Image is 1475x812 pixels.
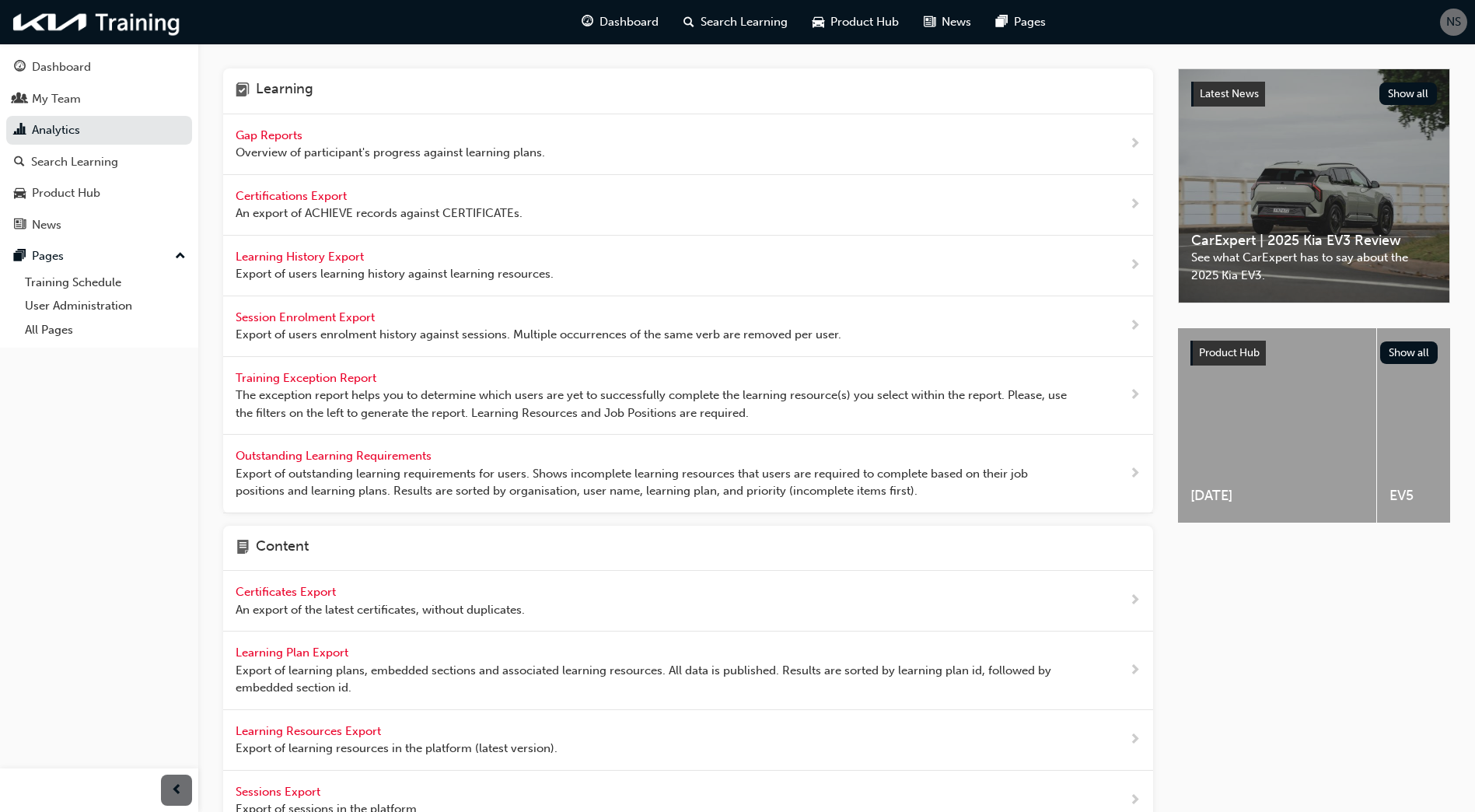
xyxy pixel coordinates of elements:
[19,271,192,295] a: Training Schedule
[236,326,841,344] span: Export of users enrolment history against sessions. Multiple occurrences of the same verb are rem...
[223,632,1153,710] a: Learning Plan Export Export of learning plans, embedded sections and associated learning resource...
[1129,386,1141,405] span: next-icon
[236,538,250,558] span: page-icon
[19,294,192,318] a: User Administration
[32,184,100,202] div: Product Hub
[236,387,1079,422] span: The exception report helps you to determine which users are yet to successfully complete the lear...
[236,646,351,660] span: Learning Plan Export
[6,85,192,114] a: My Team
[236,601,525,619] span: An export of the latest certificates, without duplicates.
[582,12,593,32] span: guage-icon
[569,6,671,38] a: guage-iconDashboard
[599,13,659,31] span: Dashboard
[911,6,984,38] a: news-iconNews
[236,585,339,599] span: Certificates Export
[1129,730,1141,750] span: next-icon
[800,6,911,38] a: car-iconProduct Hub
[6,179,192,208] a: Product Hub
[1190,341,1438,366] a: Product HubShow all
[830,13,899,31] span: Product Hub
[1129,256,1141,275] span: next-icon
[236,81,250,101] span: learning-icon
[32,58,91,76] div: Dashboard
[924,12,935,32] span: news-icon
[6,53,192,82] a: Dashboard
[1199,346,1260,359] span: Product Hub
[1200,87,1259,100] span: Latest News
[223,710,1153,771] a: Learning Resources Export Export of learning resources in the platform (latest version).next-icon
[223,357,1153,436] a: Training Exception Report The exception report helps you to determine which users are yet to succ...
[19,318,192,342] a: All Pages
[1129,464,1141,484] span: next-icon
[1191,249,1437,284] span: See what CarExpert has to say about the 2025 Kia EV3.
[236,724,384,738] span: Learning Resources Export
[6,148,192,177] a: Search Learning
[1380,341,1438,364] button: Show all
[6,116,192,145] a: Analytics
[223,236,1153,296] a: Learning History Export Export of users learning history against learning resources.next-icon
[236,740,557,758] span: Export of learning resources in the platform (latest version).
[256,538,309,558] h4: Content
[31,153,118,171] div: Search Learning
[1129,135,1141,154] span: next-icon
[14,156,25,170] span: search-icon
[813,12,824,32] span: car-icon
[1129,791,1141,810] span: next-icon
[223,571,1153,632] a: Certificates Export An export of the latest certificates, without duplicates.next-icon
[32,216,61,234] div: News
[236,128,306,142] span: Gap Reports
[1129,661,1141,681] span: next-icon
[1190,487,1364,505] span: [DATE]
[14,250,26,264] span: pages-icon
[1129,195,1141,215] span: next-icon
[14,124,26,138] span: chart-icon
[223,114,1153,175] a: Gap Reports Overview of participant's progress against learning plans.next-icon
[236,465,1079,500] span: Export of outstanding learning requirements for users. Shows incomplete learning resources that u...
[14,187,26,201] span: car-icon
[171,781,183,800] span: prev-icon
[236,662,1079,697] span: Export of learning plans, embedded sections and associated learning resources. All data is publis...
[1440,9,1467,36] button: NS
[701,13,788,31] span: Search Learning
[6,50,192,242] button: DashboardMy TeamAnalyticsSearch LearningProduct HubNews
[14,93,26,107] span: people-icon
[6,242,192,271] button: Pages
[236,144,545,162] span: Overview of participant's progress against learning plans.
[1129,317,1141,336] span: next-icon
[683,12,694,32] span: search-icon
[6,211,192,240] a: News
[996,12,1008,32] span: pages-icon
[1446,13,1461,31] span: NS
[175,247,186,267] span: up-icon
[942,13,971,31] span: News
[1014,13,1046,31] span: Pages
[8,6,187,38] img: kia-training
[32,90,81,108] div: My Team
[1379,82,1438,105] button: Show all
[1178,68,1450,303] a: Latest NewsShow allCarExpert | 2025 Kia EV3 ReviewSee what CarExpert has to say about the 2025 Ki...
[223,296,1153,357] a: Session Enrolment Export Export of users enrolment history against sessions. Multiple occurrences...
[256,81,313,101] h4: Learning
[236,449,435,463] span: Outstanding Learning Requirements
[236,189,350,203] span: Certifications Export
[1191,232,1437,250] span: CarExpert | 2025 Kia EV3 Review
[14,61,26,75] span: guage-icon
[984,6,1058,38] a: pages-iconPages
[32,247,64,265] div: Pages
[14,219,26,233] span: news-icon
[1178,328,1376,523] a: [DATE]
[236,371,379,385] span: Training Exception Report
[236,265,554,283] span: Export of users learning history against learning resources.
[671,6,800,38] a: search-iconSearch Learning
[236,250,367,264] span: Learning History Export
[236,205,523,222] span: An export of ACHIEVE records against CERTIFICATEs.
[1191,82,1437,107] a: Latest NewsShow all
[236,785,323,799] span: Sessions Export
[1129,591,1141,611] span: next-icon
[223,175,1153,236] a: Certifications Export An export of ACHIEVE records against CERTIFICATEs.next-icon
[223,435,1153,513] a: Outstanding Learning Requirements Export of outstanding learning requirements for users. Shows in...
[236,310,378,324] span: Session Enrolment Export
